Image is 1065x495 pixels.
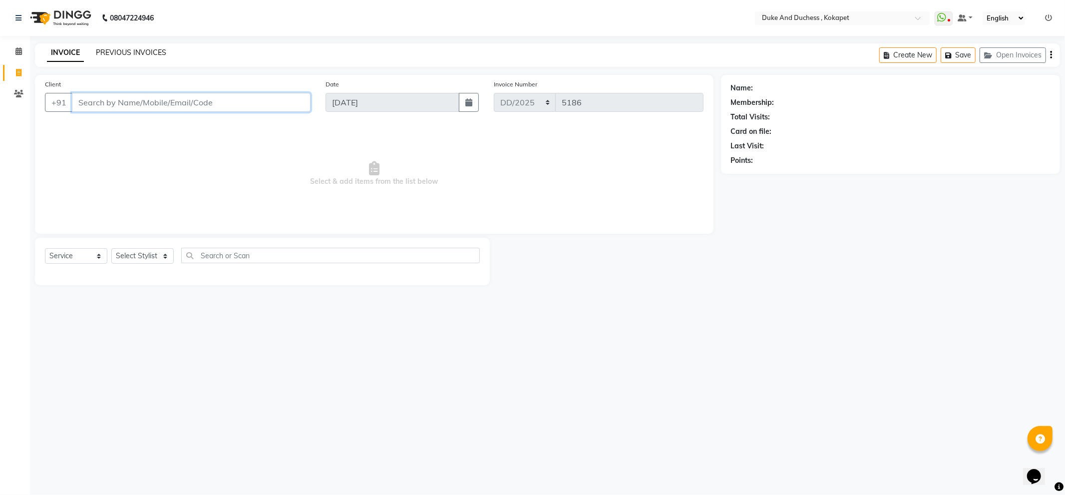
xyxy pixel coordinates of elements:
div: Card on file: [731,126,772,137]
a: PREVIOUS INVOICES [96,48,166,57]
label: Date [326,80,339,89]
button: +91 [45,93,73,112]
div: Total Visits: [731,112,770,122]
div: Last Visit: [731,141,764,151]
div: Name: [731,83,753,93]
b: 08047224946 [110,4,154,32]
input: Search or Scan [181,248,480,263]
div: Membership: [731,97,774,108]
button: Save [941,47,976,63]
span: Select & add items from the list below [45,124,704,224]
button: Open Invoices [980,47,1046,63]
label: Invoice Number [494,80,537,89]
label: Client [45,80,61,89]
iframe: chat widget [1023,455,1055,485]
a: INVOICE [47,44,84,62]
img: logo [25,4,94,32]
input: Search by Name/Mobile/Email/Code [72,93,311,112]
button: Create New [879,47,937,63]
div: Points: [731,155,753,166]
